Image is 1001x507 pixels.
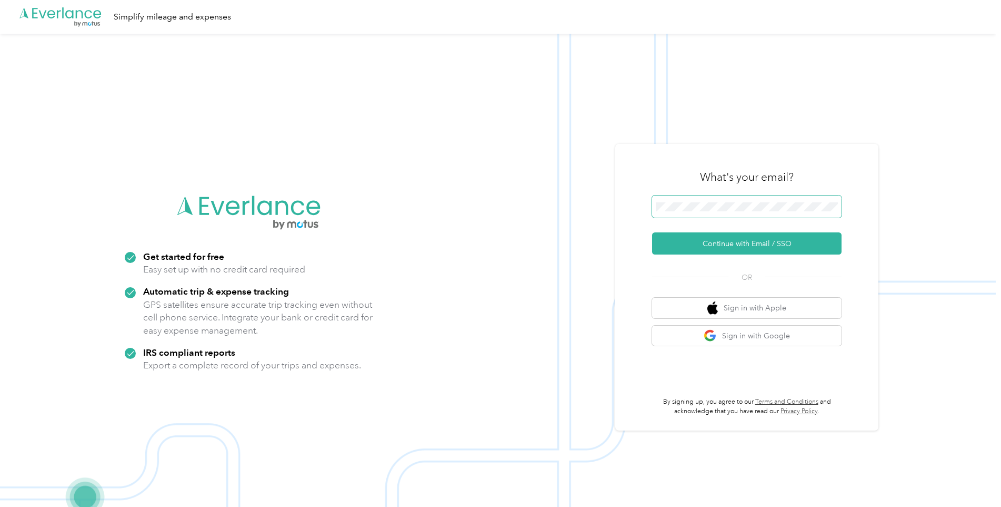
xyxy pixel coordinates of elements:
[143,263,305,276] p: Easy set up with no credit card required
[707,301,718,315] img: apple logo
[728,272,765,283] span: OR
[755,398,818,406] a: Terms and Conditions
[780,407,818,415] a: Privacy Policy
[143,298,373,337] p: GPS satellites ensure accurate trip tracking even without cell phone service. Integrate your bank...
[143,347,235,358] strong: IRS compliant reports
[652,232,842,255] button: Continue with Email / SSO
[704,329,717,343] img: google logo
[652,397,842,416] p: By signing up, you agree to our and acknowledge that you have read our .
[143,286,289,297] strong: Automatic trip & expense tracking
[143,251,224,262] strong: Get started for free
[700,170,794,184] h3: What's your email?
[652,326,842,346] button: google logoSign in with Google
[143,359,361,372] p: Export a complete record of your trips and expenses.
[652,298,842,318] button: apple logoSign in with Apple
[114,11,231,24] div: Simplify mileage and expenses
